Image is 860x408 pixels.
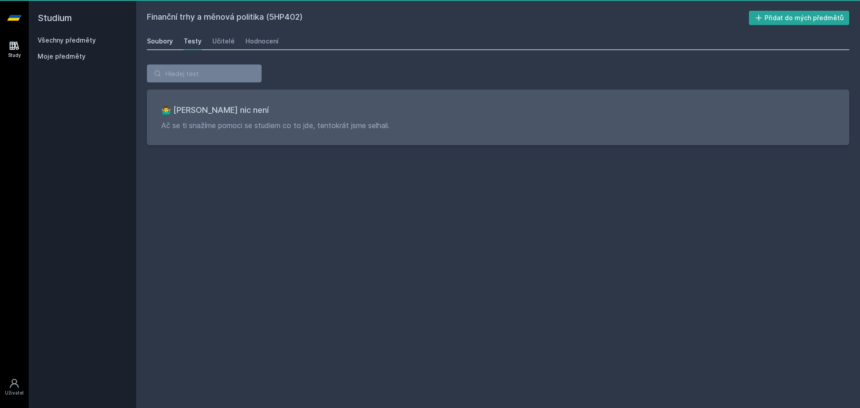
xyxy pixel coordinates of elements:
[212,37,235,46] div: Učitelé
[5,390,24,396] div: Uživatel
[38,52,86,61] span: Moje předměty
[38,36,96,44] a: Všechny předměty
[749,11,850,25] button: Přidat do mých předmětů
[245,32,279,50] a: Hodnocení
[147,64,262,82] input: Hledej test
[161,120,835,131] p: Ač se ti snažíme pomoci se studiem co to jde, tentokrát jsme selhali.
[212,32,235,50] a: Učitelé
[8,52,21,59] div: Study
[2,36,27,63] a: Study
[245,37,279,46] div: Hodnocení
[2,374,27,401] a: Uživatel
[147,37,173,46] div: Soubory
[161,104,835,116] h3: 🤷‍♂️ [PERSON_NAME] nic není
[147,32,173,50] a: Soubory
[184,32,202,50] a: Testy
[184,37,202,46] div: Testy
[147,11,749,25] h2: Finanční trhy a měnová politika (5HP402)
